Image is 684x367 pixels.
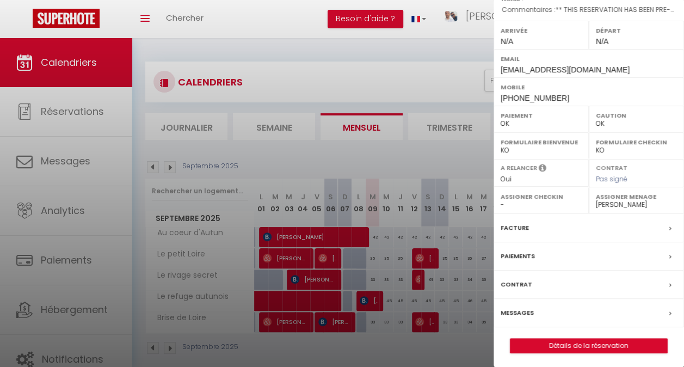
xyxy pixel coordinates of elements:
[501,110,582,121] label: Paiement
[501,163,537,173] label: A relancer
[501,82,677,93] label: Mobile
[501,53,677,64] label: Email
[596,191,677,202] label: Assigner Menage
[596,25,677,36] label: Départ
[510,338,668,353] button: Détails de la réservation
[502,4,676,15] p: Commentaires :
[501,137,582,148] label: Formulaire Bienvenue
[501,307,534,319] label: Messages
[596,37,608,46] span: N/A
[539,163,546,175] i: Sélectionner OUI si vous souhaiter envoyer les séquences de messages post-checkout
[501,37,513,46] span: N/A
[501,65,630,74] span: [EMAIL_ADDRESS][DOMAIN_NAME]
[501,250,535,262] label: Paiements
[501,222,529,234] label: Facture
[501,25,582,36] label: Arrivée
[501,191,582,202] label: Assigner Checkin
[501,94,569,102] span: [PHONE_NUMBER]
[596,137,677,148] label: Formulaire Checkin
[596,110,677,121] label: Caution
[596,163,627,170] label: Contrat
[596,174,627,183] span: Pas signé
[501,279,532,290] label: Contrat
[510,339,667,353] a: Détails de la réservation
